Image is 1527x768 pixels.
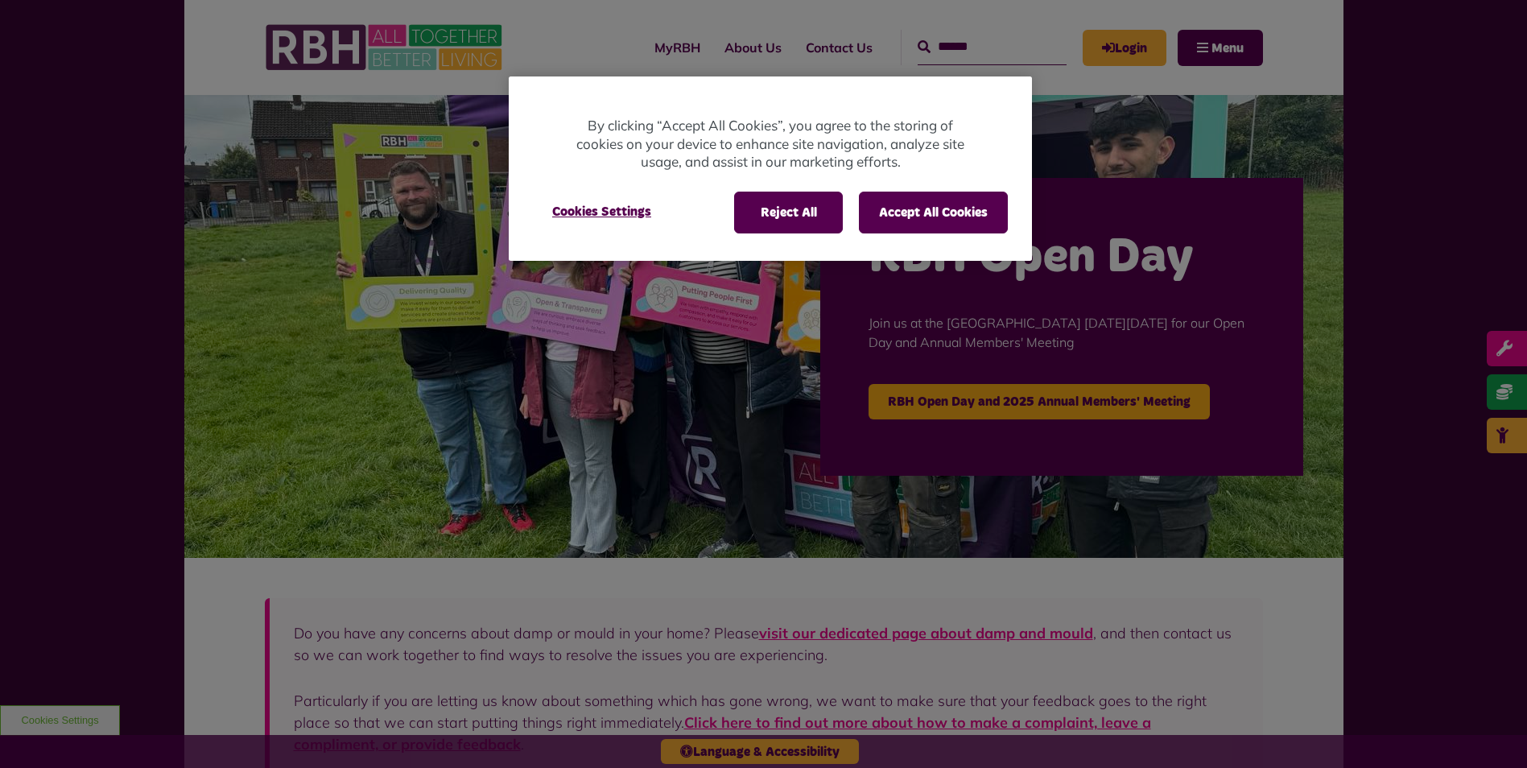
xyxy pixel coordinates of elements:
div: Cookie banner [509,76,1032,261]
button: Reject All [734,192,843,233]
div: Privacy [509,76,1032,261]
button: Cookies Settings [533,192,671,232]
button: Accept All Cookies [859,192,1008,233]
p: By clicking “Accept All Cookies”, you agree to the storing of cookies on your device to enhance s... [573,117,968,171]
